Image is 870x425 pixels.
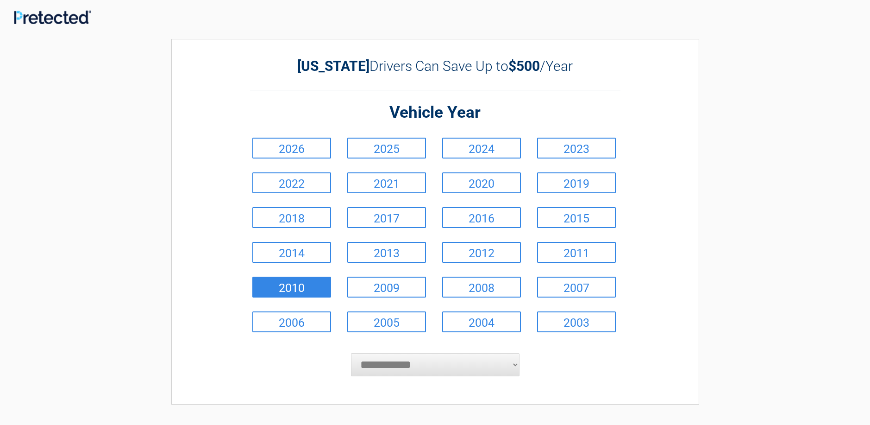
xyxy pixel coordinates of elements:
[442,138,521,159] a: 2024
[442,277,521,298] a: 2008
[252,207,331,228] a: 2018
[347,311,426,332] a: 2005
[537,207,616,228] a: 2015
[14,10,91,24] img: Main Logo
[537,242,616,263] a: 2011
[537,311,616,332] a: 2003
[347,138,426,159] a: 2025
[347,242,426,263] a: 2013
[252,242,331,263] a: 2014
[442,207,521,228] a: 2016
[537,138,616,159] a: 2023
[347,172,426,193] a: 2021
[347,277,426,298] a: 2009
[250,58,620,74] h2: Drivers Can Save Up to /Year
[250,102,620,124] h2: Vehicle Year
[537,172,616,193] a: 2019
[508,58,540,74] b: $500
[442,172,521,193] a: 2020
[252,311,331,332] a: 2006
[442,311,521,332] a: 2004
[537,277,616,298] a: 2007
[297,58,369,74] b: [US_STATE]
[442,242,521,263] a: 2012
[252,138,331,159] a: 2026
[347,207,426,228] a: 2017
[252,277,331,298] a: 2010
[252,172,331,193] a: 2022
